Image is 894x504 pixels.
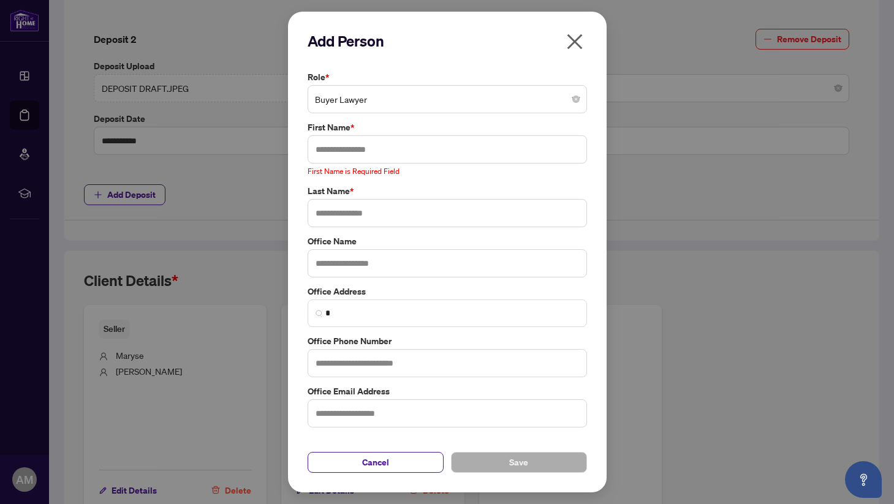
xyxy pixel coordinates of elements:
[308,385,587,398] label: Office Email Address
[451,452,587,473] button: Save
[362,453,389,472] span: Cancel
[572,96,580,103] span: close-circle
[308,121,587,134] label: First Name
[308,70,587,84] label: Role
[308,31,587,51] h2: Add Person
[308,235,587,248] label: Office Name
[308,452,444,473] button: Cancel
[308,334,587,348] label: Office Phone Number
[316,310,323,317] img: search_icon
[308,184,587,198] label: Last Name
[308,285,587,298] label: Office Address
[845,461,882,498] button: Open asap
[565,32,585,51] span: close
[308,167,400,176] span: First Name is Required Field
[315,88,580,111] span: Buyer Lawyer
